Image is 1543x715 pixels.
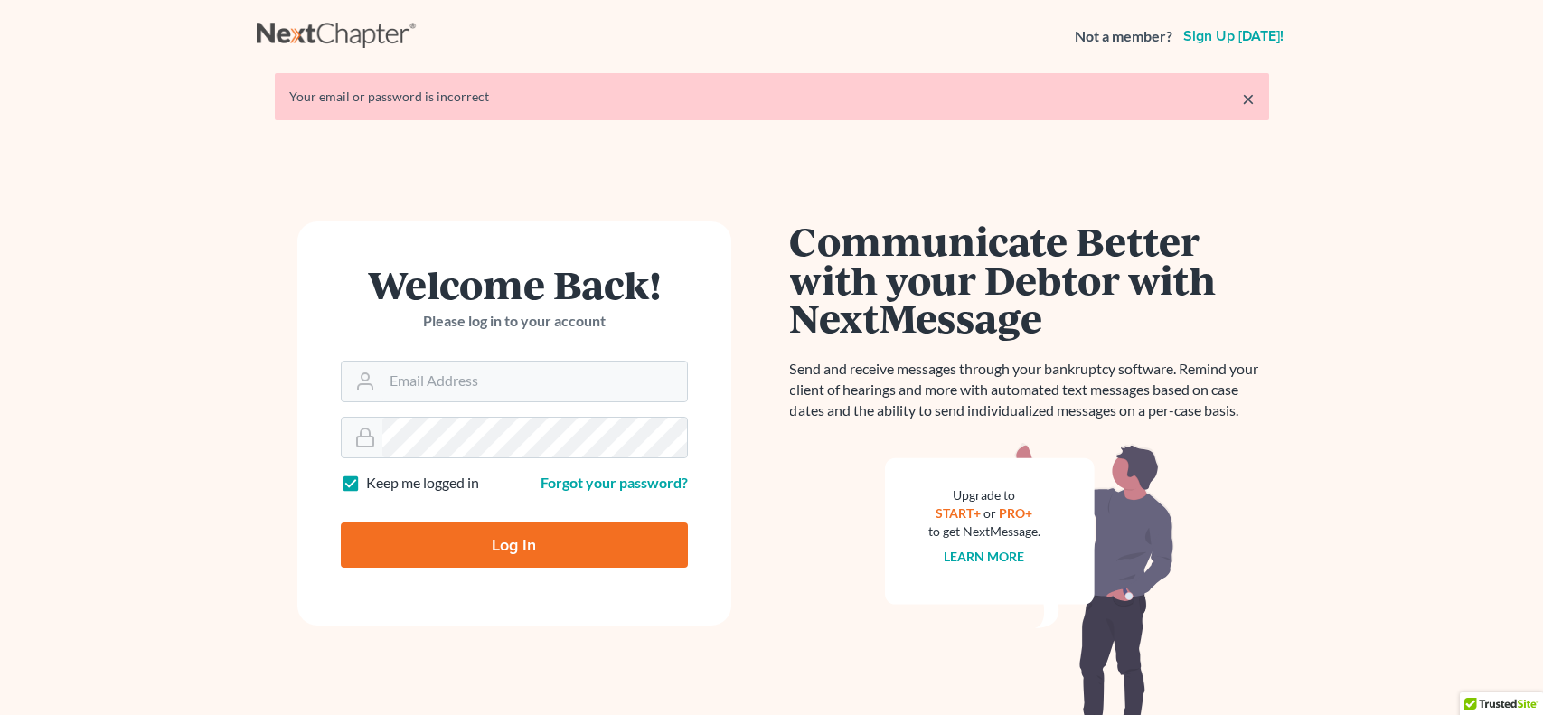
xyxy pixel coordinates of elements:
a: Learn more [944,549,1024,564]
a: PRO+ [999,505,1032,521]
div: Upgrade to [928,486,1040,504]
div: Your email or password is incorrect [289,88,1255,106]
input: Email Address [382,362,687,401]
input: Log In [341,522,688,568]
a: Forgot your password? [541,474,688,491]
strong: Not a member? [1075,26,1172,47]
h1: Welcome Back! [341,265,688,304]
a: Sign up [DATE]! [1180,29,1287,43]
p: Please log in to your account [341,311,688,332]
span: or [983,505,996,521]
a: × [1242,88,1255,109]
label: Keep me logged in [366,473,479,494]
p: Send and receive messages through your bankruptcy software. Remind your client of hearings and mo... [790,359,1269,421]
a: START+ [936,505,981,521]
h1: Communicate Better with your Debtor with NextMessage [790,221,1269,337]
div: to get NextMessage. [928,522,1040,541]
